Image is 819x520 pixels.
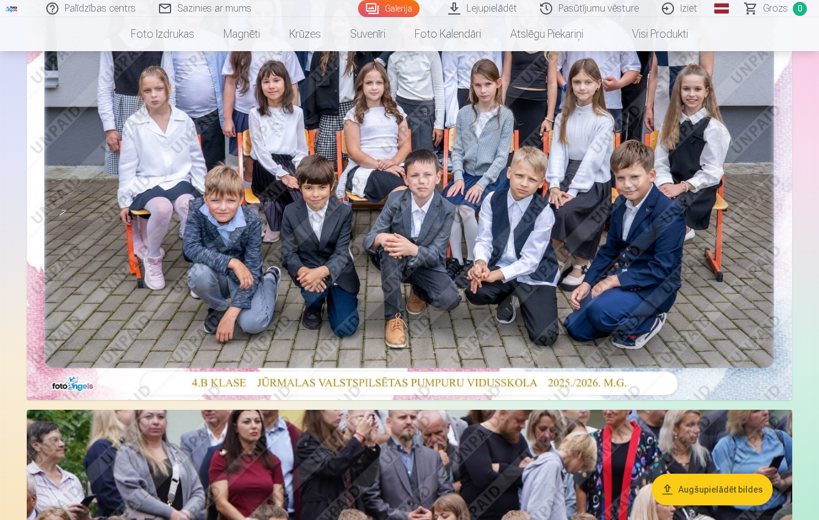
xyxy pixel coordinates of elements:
a: Krūzes [275,17,336,51]
button: Augšupielādēt bildes [652,474,773,505]
a: Foto izdrukas [116,17,209,51]
a: Magnēti [209,17,275,51]
a: Atslēgu piekariņi [496,17,598,51]
img: /fa3 [5,5,18,12]
span: 0 [793,2,807,16]
span: Grozs [763,1,788,16]
a: Foto kalendāri [400,17,496,51]
a: Suvenīri [336,17,400,51]
a: Visi produkti [598,17,703,51]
